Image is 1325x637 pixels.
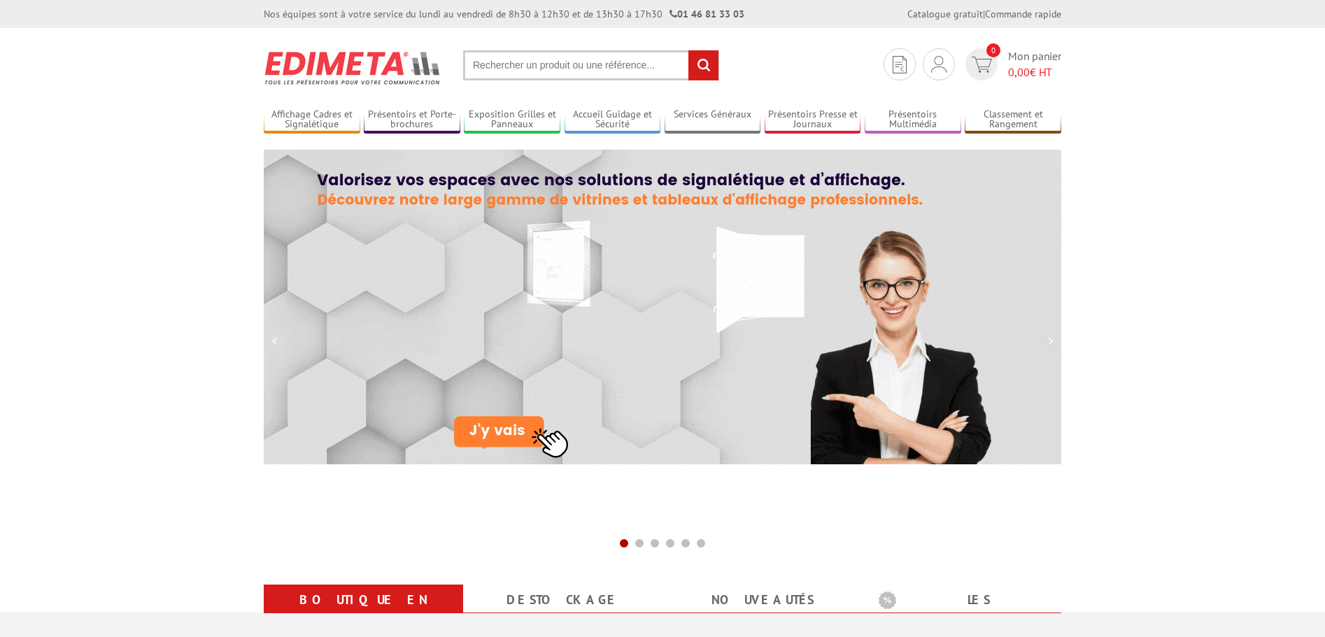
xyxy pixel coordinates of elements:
[679,587,845,613] a: nouveautés
[865,108,961,131] a: Présentoirs Multimédia
[665,108,761,131] a: Services Généraux
[985,8,1061,20] a: Commande rapide
[907,8,983,20] a: Catalogue gratuit
[765,108,861,131] a: Présentoirs Presse et Journaux
[879,587,1054,615] b: Les promotions
[565,108,661,131] a: Accueil Guidage et Sécurité
[1008,64,1061,80] span: € HT
[893,56,907,73] img: devis rapide
[669,8,744,20] strong: 01 46 81 33 03
[264,42,442,94] img: Présentoir, panneau, stand - Edimeta - PLV, affichage, mobilier bureau, entreprise
[264,108,360,131] a: Affichage Cadres et Signalétique
[962,48,1061,80] a: devis rapide 0 Mon panier 0,00€ HT
[1008,48,1061,80] span: Mon panier
[364,108,460,131] a: Présentoirs et Porte-brochures
[688,50,718,80] input: rechercher
[907,7,1061,21] div: |
[480,587,646,613] a: Destockage
[464,108,560,131] a: Exposition Grilles et Panneaux
[264,7,744,21] div: Nos équipes sont à votre service du lundi au vendredi de 8h30 à 12h30 et de 13h30 à 17h30
[965,108,1061,131] a: Classement et Rangement
[986,43,1000,57] span: 0
[1008,65,1030,79] span: 0,00
[972,57,992,73] img: devis rapide
[463,50,719,80] input: Rechercher un produit ou une référence...
[931,56,947,73] img: devis rapide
